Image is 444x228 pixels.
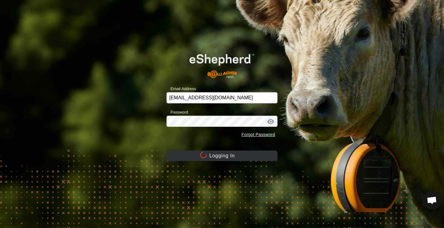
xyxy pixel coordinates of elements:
label: Password [166,109,188,115]
img: E-shepherd Logo [178,45,266,83]
button: Logging In [166,151,277,161]
input: Email Address [166,92,277,103]
label: Email Address [166,86,196,92]
div: Open chat [423,191,441,209]
a: Forgot Password [241,132,275,137]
